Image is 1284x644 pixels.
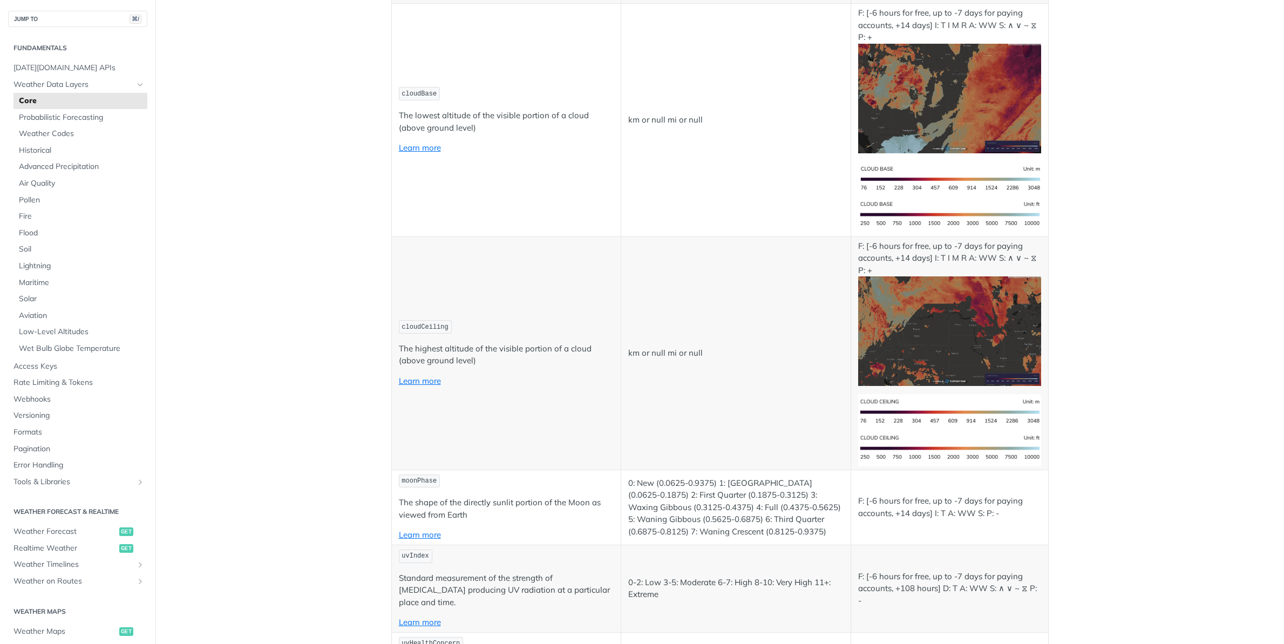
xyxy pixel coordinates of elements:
[13,559,133,570] span: Weather Timelines
[13,175,147,192] a: Air Quality
[13,394,145,405] span: Webhooks
[19,195,145,206] span: Pollen
[19,178,145,189] span: Air Quality
[13,63,145,73] span: [DATE][DOMAIN_NAME] APIs
[402,477,437,485] span: moonPhase
[119,544,133,553] span: get
[858,495,1041,519] p: F: [-6 hours for free, up to -7 days for paying accounts, +14 days] I: T A: WW S: P: -
[13,526,117,537] span: Weather Forecast
[13,361,145,372] span: Access Keys
[19,277,145,288] span: Maritime
[13,377,145,388] span: Rate Limiting & Tokens
[19,310,145,321] span: Aviation
[858,571,1041,607] p: F: [-6 hours for free, up to -7 days for paying accounts, +108 hours] D: T A: WW S: ∧ ∨ ~ ⧖ P: -
[399,530,441,540] a: Learn more
[19,96,145,106] span: Core
[8,60,147,76] a: [DATE][DOMAIN_NAME] APIs
[19,112,145,123] span: Probabilistic Forecasting
[13,93,147,109] a: Core
[19,294,145,304] span: Solar
[13,626,117,637] span: Weather Maps
[399,343,614,367] p: The highest altitude of the visible portion of a cloud (above ground level)
[13,258,147,274] a: Lightning
[19,261,145,272] span: Lightning
[8,557,147,573] a: Weather TimelinesShow subpages for Weather Timelines
[13,208,147,225] a: Fire
[13,410,145,421] span: Versioning
[119,627,133,636] span: get
[8,408,147,424] a: Versioning
[13,143,147,159] a: Historical
[19,244,145,255] span: Soil
[13,543,117,554] span: Realtime Weather
[13,159,147,175] a: Advanced Precipitation
[119,527,133,536] span: get
[8,391,147,408] a: Webhooks
[136,560,145,569] button: Show subpages for Weather Timelines
[8,11,147,27] button: JUMP TO⌘/
[628,114,844,126] p: km or null mi or null
[402,552,429,560] span: uvIndex
[136,478,145,486] button: Show subpages for Tools & Libraries
[13,444,145,455] span: Pagination
[13,275,147,291] a: Maritime
[8,441,147,457] a: Pagination
[13,241,147,257] a: Soil
[402,90,437,98] span: cloudBase
[13,192,147,208] a: Pollen
[13,79,133,90] span: Weather Data Layers
[8,457,147,473] a: Error Handling
[19,343,145,354] span: Wet Bulb Globe Temperature
[8,540,147,557] a: Realtime Weatherget
[13,308,147,324] a: Aviation
[399,376,441,386] a: Learn more
[8,607,147,616] h2: Weather Maps
[858,240,1041,386] p: F: [-6 hours for free, up to -7 days for paying accounts, +14 days] I: T I M R A: WW S: ∧ ∨ ~ ⧖ P: +
[399,143,441,153] a: Learn more
[13,427,145,438] span: Formats
[399,110,614,134] p: The lowest altitude of the visible portion of a cloud (above ground level)
[8,358,147,375] a: Access Keys
[13,126,147,142] a: Weather Codes
[8,623,147,640] a: Weather Mapsget
[858,92,1041,103] span: Expand image
[858,7,1041,153] p: F: [-6 hours for free, up to -7 days for paying accounts, +14 days] I: T I M R A: WW S: ∧ ∨ ~ ⧖ P: +
[8,507,147,517] h2: Weather Forecast & realtime
[628,347,844,360] p: km or null mi or null
[399,497,614,521] p: The shape of the directly sunlit portion of the Moon as viewed from Earth
[13,576,133,587] span: Weather on Routes
[19,211,145,222] span: Fire
[8,375,147,391] a: Rate Limiting & Tokens
[19,128,145,139] span: Weather Codes
[19,327,145,337] span: Low-Level Altitudes
[19,145,145,156] span: Historical
[13,225,147,241] a: Flood
[858,406,1041,416] span: Expand image
[13,460,145,471] span: Error Handling
[8,77,147,93] a: Weather Data LayersHide subpages for Weather Data Layers
[858,209,1041,219] span: Expand image
[858,442,1041,452] span: Expand image
[136,80,145,89] button: Hide subpages for Weather Data Layers
[13,341,147,357] a: Wet Bulb Globe Temperature
[858,326,1041,336] span: Expand image
[19,228,145,239] span: Flood
[8,573,147,589] a: Weather on RoutesShow subpages for Weather on Routes
[628,577,844,601] p: 0-2: Low 3-5: Moderate 6-7: High 8-10: Very High 11+: Extreme
[130,15,141,24] span: ⌘/
[628,477,844,538] p: 0: New (0.0625-0.9375) 1: [GEOGRAPHIC_DATA] (0.0625-0.1875) 2: First Quarter (0.1875-0.3125) 3: W...
[399,617,441,627] a: Learn more
[399,572,614,609] p: Standard measurement of the strength of [MEDICAL_DATA] producing UV radiation at a particular pla...
[13,477,133,487] span: Tools & Libraries
[8,43,147,53] h2: Fundamentals
[136,577,145,586] button: Show subpages for Weather on Routes
[402,323,448,331] span: cloudCeiling
[13,291,147,307] a: Solar
[8,524,147,540] a: Weather Forecastget
[19,161,145,172] span: Advanced Precipitation
[858,173,1041,184] span: Expand image
[8,424,147,440] a: Formats
[13,324,147,340] a: Low-Level Altitudes
[8,474,147,490] a: Tools & LibrariesShow subpages for Tools & Libraries
[13,110,147,126] a: Probabilistic Forecasting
